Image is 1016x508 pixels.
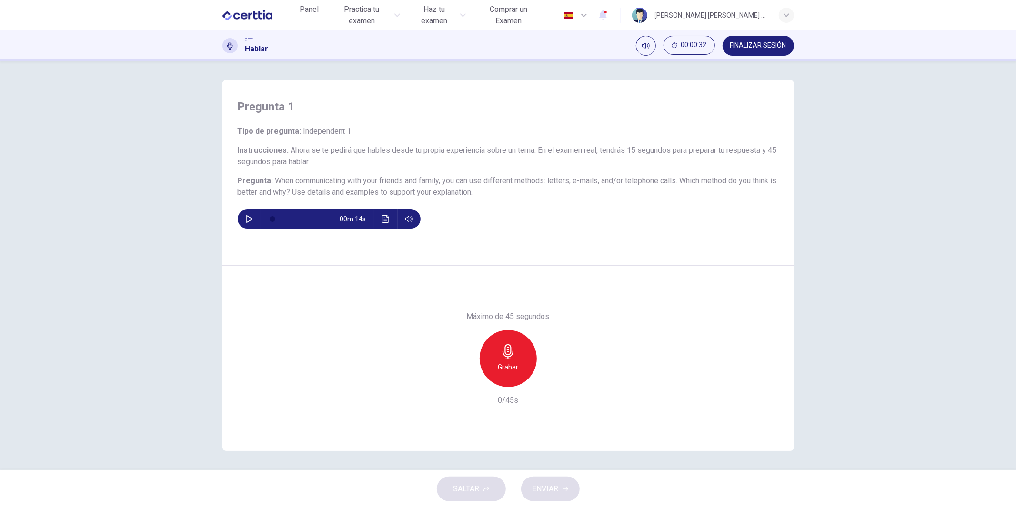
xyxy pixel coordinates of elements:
[238,146,777,166] span: Ahora se te pedirá que hables desde tu propia experiencia sobre un tema. En el examen real, tendr...
[378,209,393,229] button: Haz clic para ver la transcripción del audio
[238,99,779,114] h4: Pregunta 1
[467,311,550,322] h6: Máximo de 45 segundos
[498,361,518,373] h6: Grabar
[723,36,794,56] button: FINALIZAR SESIÓN
[730,42,786,50] span: FINALIZAR SESIÓN
[222,6,272,25] img: CERTTIA logo
[328,1,403,30] button: Practica tu examen
[408,1,470,30] button: Haz tu examen
[498,395,518,406] h6: 0/45s
[681,41,707,49] span: 00:00:32
[245,43,269,55] h1: Hablar
[655,10,767,21] div: [PERSON_NAME] [PERSON_NAME] [PERSON_NAME]
[412,4,458,27] span: Haz tu examen
[664,36,715,56] div: Ocultar
[563,12,574,19] img: es
[294,1,324,18] button: Panel
[238,126,779,137] h6: Tipo de pregunta :
[340,209,374,229] span: 00m 14s
[632,8,647,23] img: Profile picture
[292,188,473,197] span: Use details and examples to support your explanation.
[636,36,656,56] div: Silenciar
[245,37,255,43] span: CET1
[477,4,539,27] span: Comprar un Examen
[302,127,352,136] span: Independent 1
[473,1,543,30] button: Comprar un Examen
[480,330,537,387] button: Grabar
[332,4,391,27] span: Practica tu examen
[664,36,715,55] button: 00:00:32
[238,176,777,197] span: When communicating with your friends and family, you can use different methods: letters, e-mails,...
[238,145,779,168] h6: Instrucciones :
[300,4,319,15] span: Panel
[222,6,294,25] a: CERTTIA logo
[238,175,779,198] h6: Pregunta :
[294,1,324,30] a: Panel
